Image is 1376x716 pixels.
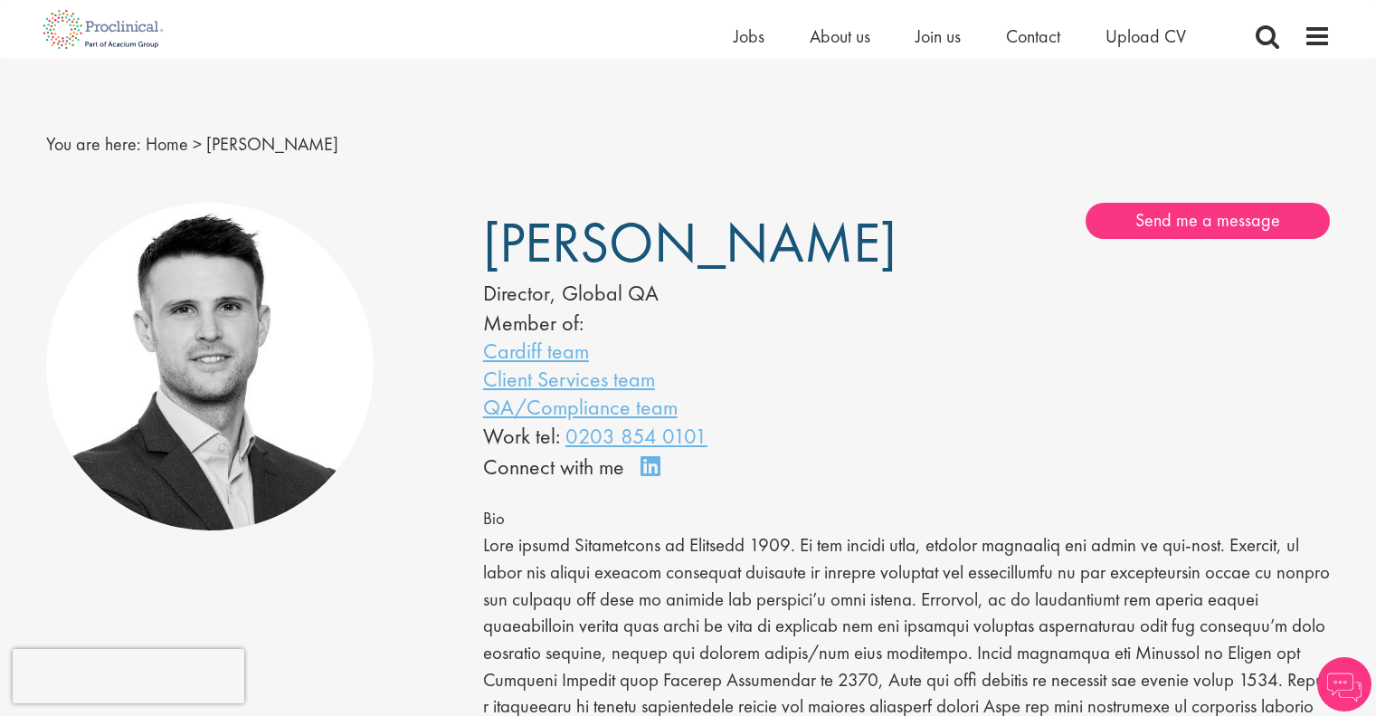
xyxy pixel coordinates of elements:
[193,132,202,156] span: >
[1006,24,1060,48] a: Contact
[206,132,338,156] span: [PERSON_NAME]
[1086,203,1330,239] a: Send me a message
[1317,657,1371,711] img: Chatbot
[146,132,188,156] a: breadcrumb link
[483,365,655,393] a: Client Services team
[483,206,897,279] span: [PERSON_NAME]
[483,393,678,421] a: QA/Compliance team
[483,422,560,450] span: Work tel:
[1106,24,1186,48] a: Upload CV
[810,24,870,48] a: About us
[565,422,707,450] a: 0203 854 0101
[46,203,375,531] img: Joshua Godden
[483,508,505,530] span: Bio
[13,649,244,703] iframe: reCAPTCHA
[483,278,852,309] div: Director, Global QA
[46,132,141,156] span: You are here:
[916,24,961,48] a: Join us
[483,309,584,337] label: Member of:
[734,24,764,48] a: Jobs
[483,337,589,365] a: Cardiff team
